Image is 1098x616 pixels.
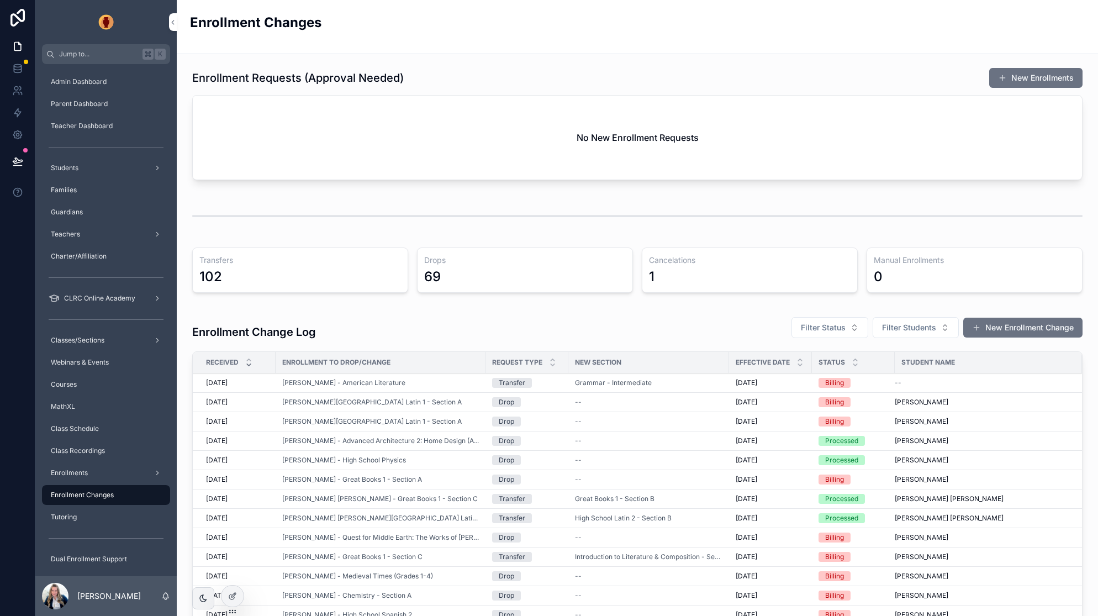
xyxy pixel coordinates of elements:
span: [DATE] [736,456,757,465]
span: Classes/Sections [51,336,104,345]
span: Enrollment to Drop/Change [282,358,390,367]
div: Transfer [499,513,525,523]
span: [DATE] [736,533,757,542]
span: Request Type [492,358,542,367]
a: Admin Dashboard [42,72,170,92]
div: Billing [825,591,844,601]
span: Filter Status [801,322,846,333]
span: [PERSON_NAME] - Great Books 1 - Section C [282,552,423,561]
a: Drop [492,455,562,465]
span: Enrollments [51,468,88,477]
span: [DATE] [206,591,228,600]
h2: Enrollment Changes [190,13,321,31]
a: [PERSON_NAME] [PERSON_NAME] [895,494,1069,503]
span: Webinars & Events [51,358,109,367]
a: [DATE] [206,417,269,426]
span: -- [575,398,582,407]
a: [DATE] [206,572,269,581]
a: Great Books 1 - Section B [575,494,654,503]
span: [DATE] [206,552,228,561]
a: Processed [819,494,888,504]
a: [PERSON_NAME] [PERSON_NAME][GEOGRAPHIC_DATA] Latin 2 - Section A [282,514,479,523]
a: Transfer [492,552,562,562]
a: [PERSON_NAME] [895,572,1069,581]
a: [DATE] [206,378,269,387]
a: [PERSON_NAME] - American Literature [282,378,405,387]
div: 1 [649,268,654,286]
a: [PERSON_NAME] - Advanced Architecture 2: Home Design (AYOP) [282,436,479,445]
span: [PERSON_NAME] [895,436,948,445]
span: [PERSON_NAME] - Medieval Times (Grades 1-4) [282,572,433,581]
span: [DATE] [206,572,228,581]
a: [PERSON_NAME][GEOGRAPHIC_DATA] Latin 1 - Section A [282,398,479,407]
div: Drop [499,533,514,543]
a: [PERSON_NAME] [895,417,1069,426]
div: 102 [199,268,222,286]
div: Drop [499,455,514,465]
span: [PERSON_NAME] [895,417,948,426]
div: Billing [825,397,844,407]
a: New Enrollment Change [963,318,1083,338]
a: Billing [819,475,888,485]
span: Courses [51,380,77,389]
div: Drop [499,417,514,427]
a: Drop [492,397,562,407]
a: Great Books 1 - Section B [575,494,722,503]
span: [PERSON_NAME] [895,552,948,561]
span: Teachers [51,230,80,239]
span: Student Name [901,358,955,367]
span: [PERSON_NAME] [PERSON_NAME] [895,514,1004,523]
span: [DATE] [206,456,228,465]
span: [DATE] [736,591,757,600]
a: [DATE] [206,436,269,445]
div: Processed [825,513,858,523]
a: [PERSON_NAME] - Great Books 1 - Section A [282,475,479,484]
span: CLRC Online Academy [64,294,135,303]
a: [PERSON_NAME][GEOGRAPHIC_DATA] Latin 1 - Section A [282,417,462,426]
a: [DATE] [206,398,269,407]
span: K [156,50,165,59]
button: Jump to...K [42,44,170,64]
span: [DATE] [206,378,228,387]
span: Grammar - Intermediate [575,378,652,387]
span: -- [575,572,582,581]
a: [DATE] [736,591,805,600]
div: Drop [499,591,514,601]
a: Classes/Sections [42,330,170,350]
a: [PERSON_NAME] [895,591,1069,600]
a: [PERSON_NAME] - Chemistry - Section A [282,591,411,600]
span: [PERSON_NAME] [895,456,948,465]
span: Class Schedule [51,424,99,433]
a: [PERSON_NAME] [895,475,1069,484]
div: Transfer [499,378,525,388]
a: High School Latin 2 - Section B [575,514,672,523]
a: [PERSON_NAME][GEOGRAPHIC_DATA] Latin 1 - Section A [282,398,462,407]
span: [PERSON_NAME] [PERSON_NAME] [895,494,1004,503]
a: Billing [819,552,888,562]
a: Billing [819,417,888,427]
span: Teacher Dashboard [51,122,113,130]
span: Enrollment Changes [51,491,114,499]
a: Drop [492,533,562,543]
a: Class Schedule [42,419,170,439]
a: Transfer [492,513,562,523]
a: Billing [819,591,888,601]
a: Introduction to Literature & Composition - Section A [575,552,722,561]
a: Drop [492,591,562,601]
a: [DATE] [206,533,269,542]
a: [DATE] [736,494,805,503]
span: -- [575,591,582,600]
img: App logo [97,13,115,31]
a: Charter/Affiliation [42,246,170,266]
a: [DATE] [736,514,805,523]
a: [PERSON_NAME] [895,436,1069,445]
a: Parent Dashboard [42,94,170,114]
a: Processed [819,513,888,523]
div: Drop [499,436,514,446]
a: Billing [819,571,888,581]
span: [DATE] [736,417,757,426]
